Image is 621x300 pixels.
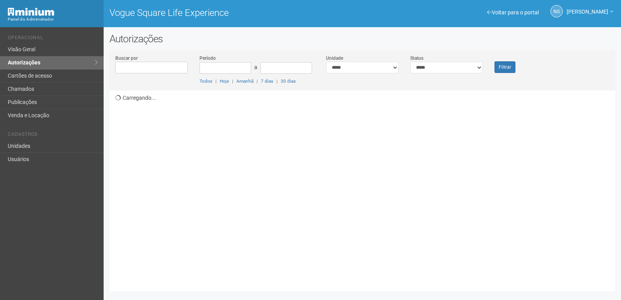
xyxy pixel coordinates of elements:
a: Voltar para o portal [487,9,539,16]
a: Todos [199,78,212,84]
div: Painel do Administrador [8,16,98,23]
span: | [232,78,233,84]
h1: Vogue Square Life Experience [109,8,357,18]
span: Nicolle Silva [567,1,608,15]
label: Unidade [326,55,343,62]
span: | [257,78,258,84]
span: | [215,78,217,84]
a: Amanhã [236,78,253,84]
a: Hoje [220,78,229,84]
button: Filtrar [494,61,515,73]
span: | [276,78,278,84]
a: NS [550,5,563,17]
a: 7 dias [261,78,273,84]
div: Carregando... [115,90,615,286]
a: 30 dias [281,78,296,84]
img: Minium [8,8,54,16]
label: Período [199,55,216,62]
label: Buscar por [115,55,138,62]
span: a [254,64,257,70]
a: [PERSON_NAME] [567,10,613,16]
h2: Autorizações [109,33,615,45]
li: Operacional [8,35,98,43]
label: Status [410,55,423,62]
li: Cadastros [8,132,98,140]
